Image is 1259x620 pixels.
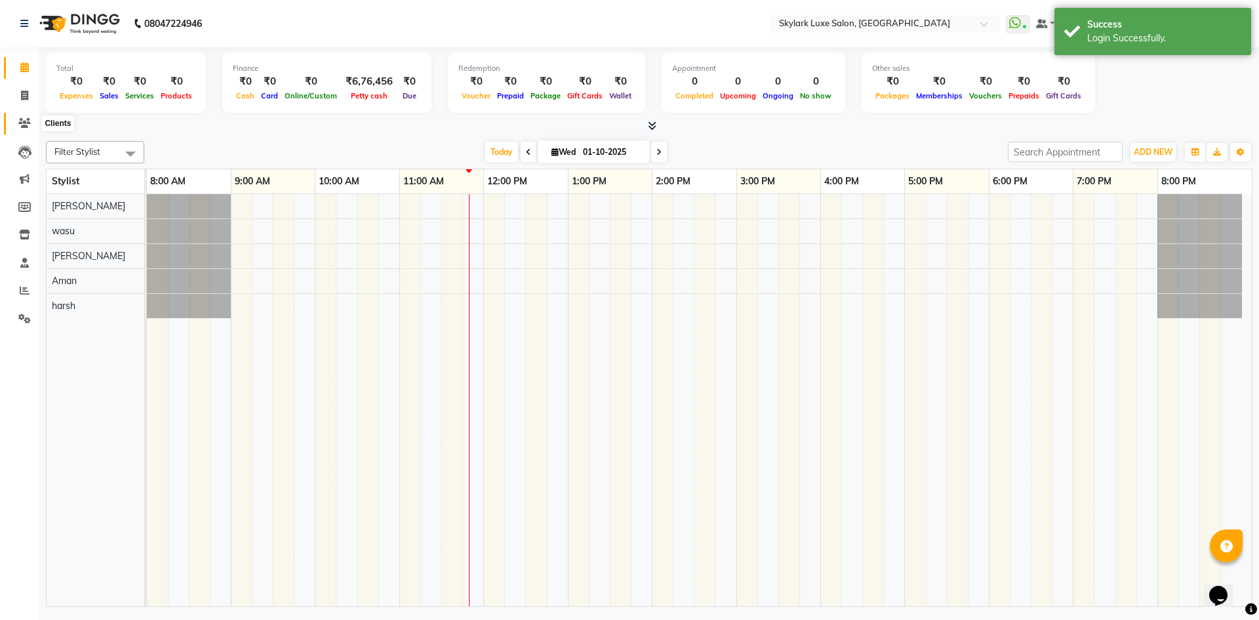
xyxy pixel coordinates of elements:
span: Products [157,91,195,100]
span: Due [399,91,420,100]
div: Other sales [872,63,1085,74]
div: ₹6,76,456 [340,74,398,89]
a: 6:00 PM [989,172,1031,191]
a: 7:00 PM [1073,172,1115,191]
div: Total [56,63,195,74]
span: Aman [52,275,77,287]
span: Memberships [913,91,966,100]
span: Gift Cards [564,91,606,100]
a: 9:00 AM [231,172,273,191]
a: 3:00 PM [737,172,778,191]
a: 1:00 PM [569,172,610,191]
div: Success [1087,18,1241,31]
div: ₹0 [1043,74,1085,89]
div: ₹0 [966,74,1005,89]
span: Online/Custom [281,91,340,100]
span: Upcoming [717,91,759,100]
div: 0 [672,74,717,89]
div: ₹0 [494,74,527,89]
iframe: chat widget [1204,568,1246,607]
div: Login Successfully. [1087,31,1241,45]
span: Vouchers [966,91,1005,100]
span: Stylist [52,175,79,187]
span: ADD NEW [1134,147,1172,157]
div: ₹0 [233,74,258,89]
span: [PERSON_NAME] [52,250,125,262]
a: 4:00 PM [821,172,862,191]
span: Packages [872,91,913,100]
div: ₹0 [96,74,122,89]
a: 11:00 AM [400,172,447,191]
span: harsh [52,300,75,312]
span: Wallet [606,91,635,100]
img: logo [33,5,123,42]
div: ₹0 [527,74,564,89]
div: Finance [233,63,421,74]
div: ₹0 [1005,74,1043,89]
span: wasu [52,225,75,237]
input: 2025-10-01 [579,142,645,162]
a: 2:00 PM [652,172,694,191]
button: ADD NEW [1130,143,1176,161]
a: 5:00 PM [905,172,946,191]
div: ₹0 [913,74,966,89]
div: ₹0 [606,74,635,89]
div: Appointment [672,63,835,74]
span: Prepaid [494,91,527,100]
span: Completed [672,91,717,100]
span: Today [485,142,518,162]
span: Petty cash [348,91,391,100]
div: ₹0 [56,74,96,89]
span: Filter Stylist [54,146,100,157]
span: Wed [548,147,579,157]
div: 0 [797,74,835,89]
span: Cash [233,91,258,100]
div: Clients [41,115,74,131]
span: Card [258,91,281,100]
div: ₹0 [122,74,157,89]
span: Package [527,91,564,100]
div: ₹0 [258,74,281,89]
span: Sales [96,91,122,100]
a: 10:00 AM [315,172,363,191]
span: Gift Cards [1043,91,1085,100]
span: [PERSON_NAME] [52,200,125,212]
span: Expenses [56,91,96,100]
a: 12:00 PM [484,172,530,191]
a: 8:00 AM [147,172,189,191]
input: Search Appointment [1008,142,1123,162]
div: Redemption [458,63,635,74]
div: ₹0 [872,74,913,89]
div: ₹0 [564,74,606,89]
div: 0 [717,74,759,89]
span: Ongoing [759,91,797,100]
div: ₹0 [458,74,494,89]
div: ₹0 [398,74,421,89]
div: 0 [759,74,797,89]
a: 8:00 PM [1158,172,1199,191]
b: 08047224946 [144,5,202,42]
span: Services [122,91,157,100]
div: ₹0 [281,74,340,89]
span: Voucher [458,91,494,100]
span: No show [797,91,835,100]
span: Prepaids [1005,91,1043,100]
div: ₹0 [157,74,195,89]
